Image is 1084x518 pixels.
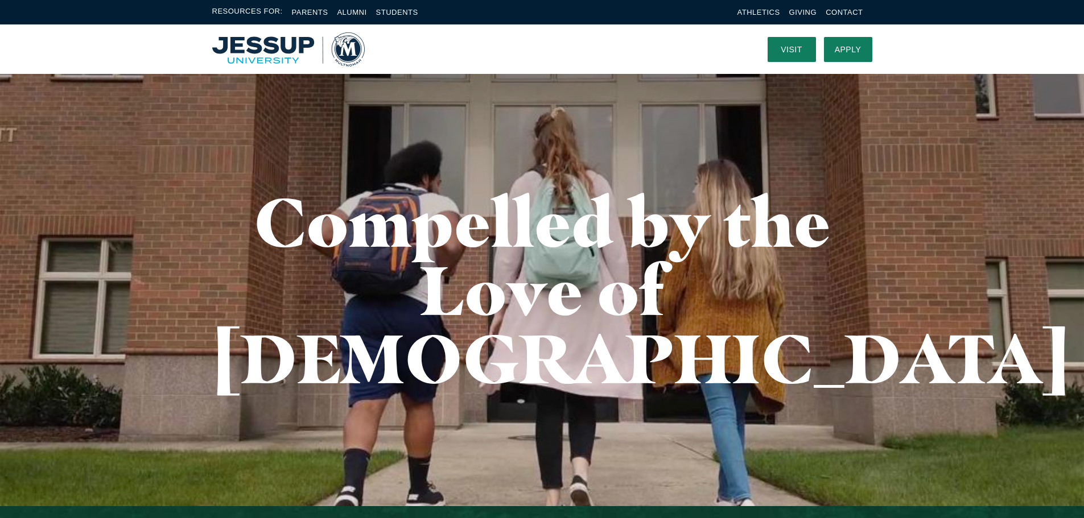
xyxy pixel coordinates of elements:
[212,6,283,19] span: Resources For:
[737,8,780,16] a: Athletics
[789,8,817,16] a: Giving
[212,32,365,67] img: Multnomah University Logo
[824,37,872,62] a: Apply
[826,8,863,16] a: Contact
[212,32,365,67] a: Home
[376,8,418,16] a: Students
[292,8,328,16] a: Parents
[212,188,872,392] h1: Compelled by the Love of [DEMOGRAPHIC_DATA]
[768,37,816,62] a: Visit
[337,8,366,16] a: Alumni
